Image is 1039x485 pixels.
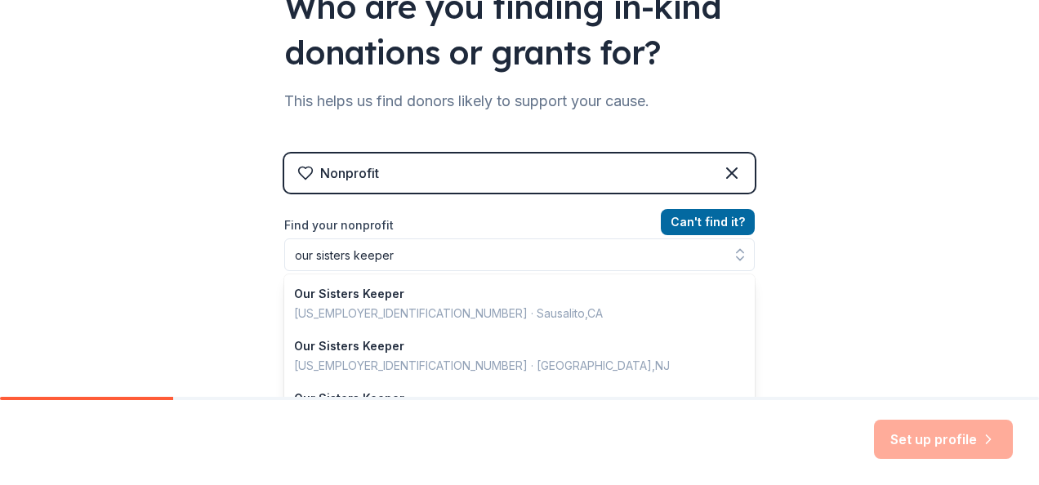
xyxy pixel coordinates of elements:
[284,238,755,271] input: Search by name, EIN, or city
[294,336,725,356] div: Our Sisters Keeper
[294,356,725,376] div: [US_EMPLOYER_IDENTIFICATION_NUMBER] · [GEOGRAPHIC_DATA] , NJ
[294,284,725,304] div: Our Sisters Keeper
[294,389,725,408] div: Our Sisters Keeper
[294,304,725,323] div: [US_EMPLOYER_IDENTIFICATION_NUMBER] · Sausalito , CA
